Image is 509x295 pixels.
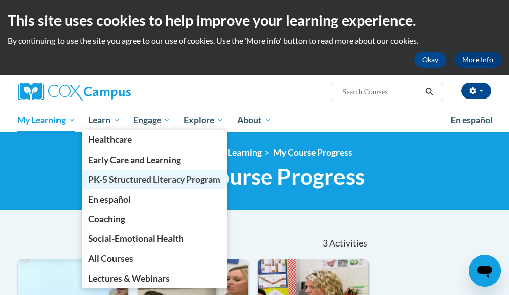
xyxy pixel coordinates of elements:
[17,114,75,126] span: My Learning
[82,109,127,132] a: Learn
[82,269,227,288] a: Lectures & Webinars
[18,83,165,101] a: Cox Campus
[82,209,227,229] a: Coaching
[88,273,170,284] span: Lectures & Webinars
[8,10,501,30] h2: This site uses cookies to help improve your learning experience.
[273,147,352,158] a: My Course Progress
[444,110,499,131] a: En español
[469,255,501,287] iframe: Button to launch messaging window, conversation in progress
[237,114,271,126] span: About
[82,249,227,268] a: All Courses
[213,147,262,158] a: My Learning
[450,115,493,125] span: En español
[88,253,133,264] span: All Courses
[82,150,227,170] a: Early Care and Learning
[82,189,227,209] a: En español
[341,86,422,98] input: Search Courses
[454,52,501,68] a: More Info
[127,109,178,132] a: Engage
[231,109,278,132] a: About
[11,109,82,132] a: My Learning
[133,114,171,126] span: Engage
[10,109,499,132] div: Main menu
[8,35,501,46] p: By continuing to use the site you agree to our use of cookies. Use the ‘More info’ button to read...
[177,109,231,132] a: Explore
[165,163,365,190] span: My Course Progress
[82,229,227,249] a: Social-Emotional Health
[323,238,328,249] span: 3
[88,134,132,145] span: Healthcare
[184,114,224,126] span: Explore
[88,233,184,244] span: Social-Emotional Health
[88,114,120,126] span: Learn
[329,238,367,249] span: Activities
[461,83,491,99] button: Account Settings
[18,83,131,101] img: Cox Campus
[88,174,220,185] span: PK-5 Structured Literacy Program
[88,214,125,224] span: Coaching
[414,52,446,68] button: Okay
[422,86,437,98] button: Search
[88,194,131,205] span: En español
[82,130,227,150] a: Healthcare
[82,170,227,189] a: PK-5 Structured Literacy Program
[88,155,181,165] span: Early Care and Learning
